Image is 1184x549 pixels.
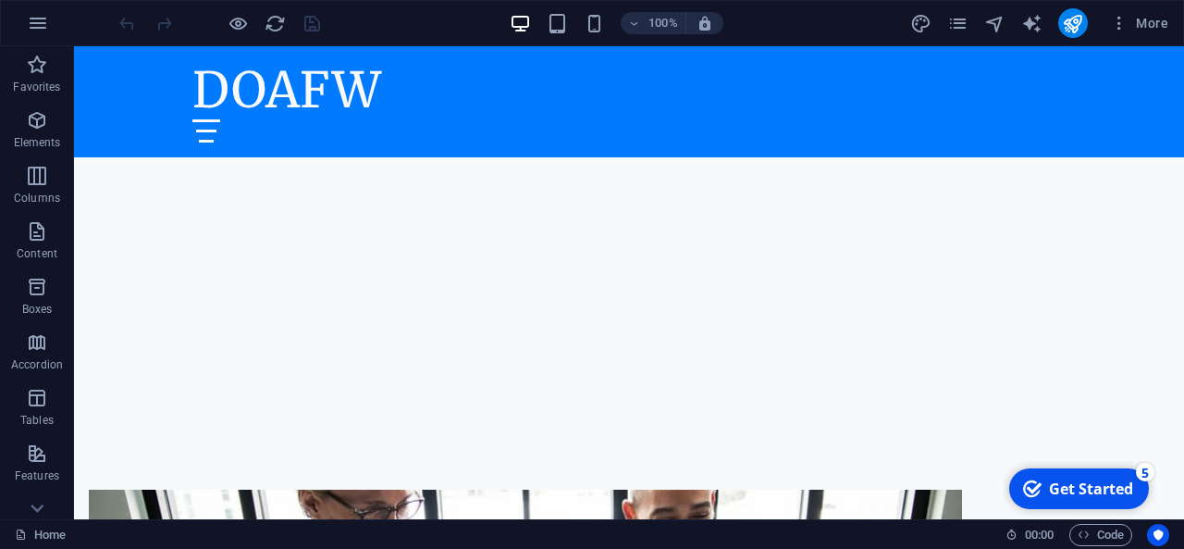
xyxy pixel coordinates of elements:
[15,524,66,546] a: Click to cancel selection. Double-click to open Pages
[1069,524,1132,546] button: Code
[20,413,54,428] p: Tables
[910,13,931,34] i: Design (Ctrl+Alt+Y)
[697,15,713,31] i: On resize automatically adjust zoom level to fit chosen device.
[1062,13,1083,34] i: Publish
[13,80,60,94] p: Favorites
[45,18,129,38] div: Get Started
[1021,13,1042,34] i: AI Writer
[947,13,968,34] i: Pages (Ctrl+Alt+S)
[621,12,686,34] button: 100%
[11,357,63,372] p: Accordion
[15,468,59,483] p: Features
[947,12,969,34] button: pages
[22,302,53,317] p: Boxes
[132,2,151,20] div: 5
[984,12,1006,34] button: navigator
[264,12,286,34] button: reload
[14,135,61,150] p: Elements
[265,13,286,34] i: Reload page
[648,12,678,34] h6: 100%
[984,13,1005,34] i: Navigator
[14,191,60,206] p: Columns
[1103,8,1176,38] button: More
[1147,524,1169,546] button: Usercentrics
[17,246,57,261] p: Content
[1021,12,1043,34] button: text_generator
[910,12,932,34] button: design
[1038,528,1041,542] span: :
[1110,14,1168,32] span: More
[1025,524,1054,546] span: 00 00
[1058,8,1088,38] button: publish
[6,7,145,48] div: Get Started 5 items remaining, 0% complete
[227,12,249,34] button: Click here to leave preview mode and continue editing
[1005,524,1054,546] h6: Session time
[1078,524,1124,546] span: Code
